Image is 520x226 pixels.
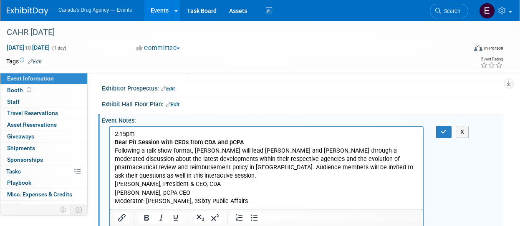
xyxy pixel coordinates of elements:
img: ExhibitDay [7,7,48,15]
a: Edit [166,102,179,108]
span: Canada's Drug Agency — Events [58,7,132,13]
a: Booth [0,85,87,96]
div: Exhibitor Prospectus: [102,82,503,93]
div: In-Person [484,45,503,51]
span: Misc. Expenses & Credits [7,191,72,198]
span: Budget [7,203,26,209]
a: Giveaways [0,131,87,142]
span: Asset Reservations [7,121,57,128]
a: Tasks [0,166,87,177]
div: Event Rating [480,57,503,61]
div: Event Notes: [102,114,503,125]
span: Sponsorships [7,156,43,163]
button: Bold [139,212,154,223]
button: Numbered list [232,212,247,223]
span: Giveaways [7,133,34,140]
button: Bullet list [247,212,261,223]
div: Event Format [431,43,504,56]
span: Booth not reserved yet [25,87,33,93]
span: Event Information [7,75,54,82]
a: Budget [0,201,87,212]
span: Booth [7,87,33,93]
span: Staff [7,98,20,105]
button: X [456,126,469,138]
button: Underline [169,212,183,223]
div: Exhibit Hall Floor Plan: [102,98,503,109]
button: Insert/edit link [115,212,129,223]
a: Playbook [0,177,87,188]
td: Personalize Event Tab Strip [56,204,71,215]
td: Toggle Event Tabs [71,204,88,215]
button: Superscript [208,212,222,223]
td: Tags [6,57,42,65]
button: Committed [134,44,183,53]
a: Sponsorships [0,154,87,166]
div: CAHR [DATE] [4,25,461,40]
span: [DATE] [DATE] [6,44,50,51]
a: Edit [28,59,42,65]
span: Travel Reservations [7,110,58,116]
button: Subscript [193,212,207,223]
span: Playbook [7,179,31,186]
a: Misc. Expenses & Credits [0,189,87,200]
a: Event Information [0,73,87,84]
a: Search [430,4,468,18]
span: (1 day) [51,45,66,51]
a: Edit [161,86,175,92]
span: Shipments [7,145,35,151]
button: Italic [154,212,168,223]
img: Format-Inperson.png [474,45,482,51]
span: Search [441,8,460,14]
a: Travel Reservations [0,108,87,119]
img: External Events [479,3,495,19]
span: Tasks [6,168,21,175]
a: Shipments [0,143,87,154]
a: Staff [0,96,87,108]
span: to [24,44,32,51]
a: Asset Reservations [0,119,87,131]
